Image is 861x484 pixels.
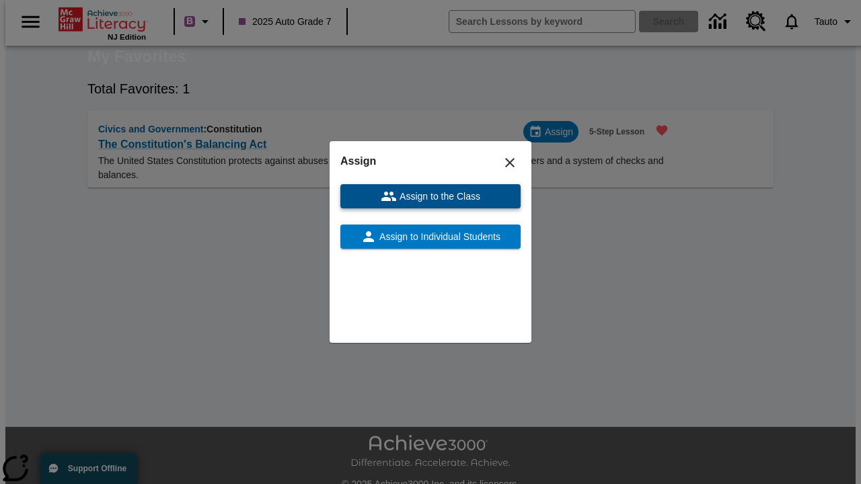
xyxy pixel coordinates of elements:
[340,225,521,249] button: Assign to Individual Students
[494,147,526,179] button: Close
[340,184,521,208] button: Assign to the Class
[377,230,500,244] span: Assign to Individual Students
[340,152,521,171] h6: Assign
[397,190,480,204] span: Assign to the Class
